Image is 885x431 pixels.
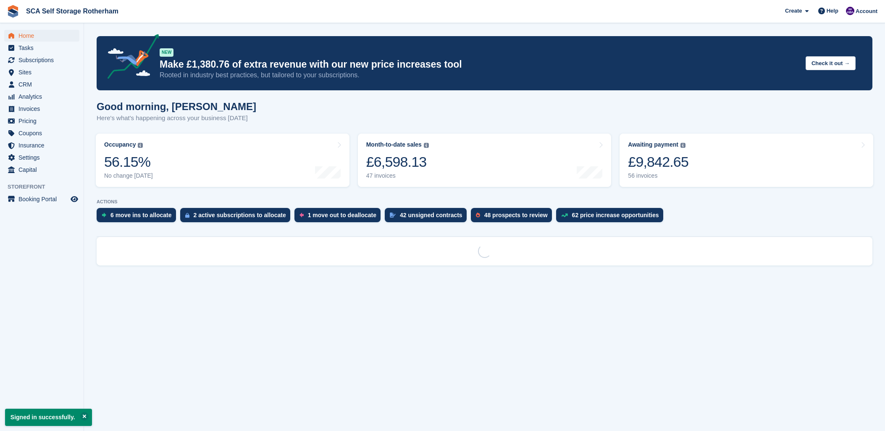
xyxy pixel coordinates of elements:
span: Subscriptions [18,54,69,66]
img: stora-icon-8386f47178a22dfd0bd8f6a31ec36ba5ce8667c1dd55bd0f319d3a0aa187defe.svg [7,5,19,18]
img: move_outs_to_deallocate_icon-f764333ba52eb49d3ac5e1228854f67142a1ed5810a6f6cc68b1a99e826820c5.svg [299,213,304,218]
span: Invoices [18,103,69,115]
img: move_ins_to_allocate_icon-fdf77a2bb77ea45bf5b3d319d69a93e2d87916cf1d5bf7949dd705db3b84f3ca.svg [102,213,106,218]
a: menu [4,127,79,139]
div: 56 invoices [628,172,688,179]
a: Month-to-date sales £6,598.13 47 invoices [358,134,612,187]
a: menu [4,152,79,163]
span: Home [18,30,69,42]
div: Month-to-date sales [366,141,422,148]
img: price-adjustments-announcement-icon-8257ccfd72463d97f412b2fc003d46551f7dbcb40ab6d574587a9cd5c0d94... [100,34,159,82]
img: contract_signature_icon-13c848040528278c33f63329250d36e43548de30e8caae1d1a13099fd9432cc5.svg [390,213,396,218]
div: 1 move out to deallocate [308,212,376,218]
a: Occupancy 56.15% No change [DATE] [96,134,349,187]
div: 62 price increase opportunities [572,212,659,218]
button: Check it out → [806,56,856,70]
a: menu [4,79,79,90]
span: Create [785,7,802,15]
a: menu [4,103,79,115]
div: Awaiting payment [628,141,678,148]
img: price_increase_opportunities-93ffe204e8149a01c8c9dc8f82e8f89637d9d84a8eef4429ea346261dce0b2c0.svg [561,213,568,217]
span: Analytics [18,91,69,102]
a: 2 active subscriptions to allocate [180,208,294,226]
div: NEW [160,48,173,57]
div: 2 active subscriptions to allocate [194,212,286,218]
div: 56.15% [104,153,153,171]
p: Here's what's happening across your business [DATE] [97,113,256,123]
img: Kelly Neesham [846,7,854,15]
a: menu [4,193,79,205]
a: Preview store [69,194,79,204]
div: £6,598.13 [366,153,429,171]
div: No change [DATE] [104,172,153,179]
p: Make £1,380.76 of extra revenue with our new price increases tool [160,58,799,71]
a: menu [4,30,79,42]
div: 42 unsigned contracts [400,212,462,218]
a: 42 unsigned contracts [385,208,471,226]
a: menu [4,139,79,151]
h1: Good morning, [PERSON_NAME] [97,101,256,112]
a: SCA Self Storage Rotherham [23,4,122,18]
a: 62 price increase opportunities [556,208,667,226]
p: ACTIONS [97,199,872,205]
a: menu [4,115,79,127]
a: menu [4,91,79,102]
span: Booking Portal [18,193,69,205]
span: Tasks [18,42,69,54]
div: £9,842.65 [628,153,688,171]
a: 48 prospects to review [471,208,556,226]
p: Rooted in industry best practices, but tailored to your subscriptions. [160,71,799,80]
img: icon-info-grey-7440780725fd019a000dd9b08b2336e03edf1995a4989e88bcd33f0948082b44.svg [138,143,143,148]
span: Insurance [18,139,69,151]
a: menu [4,164,79,176]
span: Help [827,7,838,15]
span: Coupons [18,127,69,139]
span: CRM [18,79,69,90]
span: Account [856,7,877,16]
span: Storefront [8,183,84,191]
span: Pricing [18,115,69,127]
a: menu [4,54,79,66]
span: Sites [18,66,69,78]
a: menu [4,42,79,54]
div: 6 move ins to allocate [110,212,172,218]
div: 48 prospects to review [484,212,548,218]
div: 47 invoices [366,172,429,179]
p: Signed in successfully. [5,409,92,426]
span: Settings [18,152,69,163]
a: menu [4,66,79,78]
img: active_subscription_to_allocate_icon-d502201f5373d7db506a760aba3b589e785aa758c864c3986d89f69b8ff3... [185,213,189,218]
div: Occupancy [104,141,136,148]
img: icon-info-grey-7440780725fd019a000dd9b08b2336e03edf1995a4989e88bcd33f0948082b44.svg [680,143,685,148]
a: 1 move out to deallocate [294,208,385,226]
span: Capital [18,164,69,176]
img: prospect-51fa495bee0391a8d652442698ab0144808aea92771e9ea1ae160a38d050c398.svg [476,213,480,218]
a: 6 move ins to allocate [97,208,180,226]
a: Awaiting payment £9,842.65 56 invoices [620,134,873,187]
img: icon-info-grey-7440780725fd019a000dd9b08b2336e03edf1995a4989e88bcd33f0948082b44.svg [424,143,429,148]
